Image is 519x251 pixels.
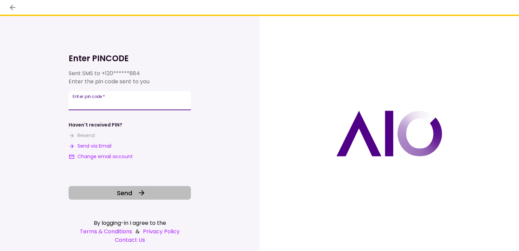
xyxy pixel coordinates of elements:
[69,236,191,244] a: Contact Us
[117,188,132,198] span: Send
[69,143,111,150] button: Send via Email
[80,227,132,236] a: Terms & Conditions
[69,153,133,160] button: Change email account
[69,132,95,139] button: Resend
[69,53,191,64] h1: Enter PINCODE
[69,219,191,227] div: By logging-in I agree to the
[69,121,122,129] div: Haven't received PIN?
[69,69,191,86] div: Sent SMS to Enter the pin code sent to you
[69,227,191,236] div: &
[336,111,442,156] img: AIO logo
[143,227,180,236] a: Privacy Policy
[7,2,18,13] button: back
[69,186,191,200] button: Send
[73,94,105,99] label: Enter pin code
